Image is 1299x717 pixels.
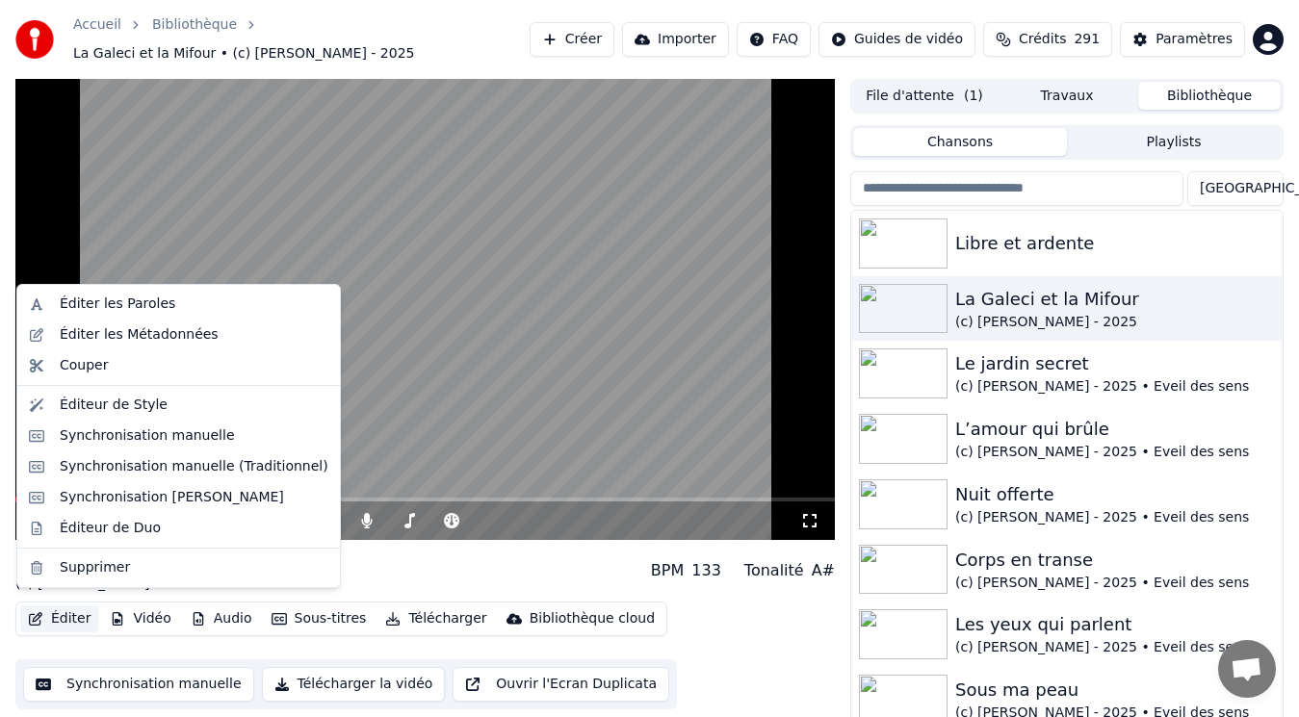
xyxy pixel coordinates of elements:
div: Paramètres [1156,30,1233,49]
button: Vidéo [102,605,178,632]
div: Bibliothèque cloud [530,609,655,628]
button: FAQ [737,22,811,57]
button: Audio [183,605,260,632]
div: (c) [PERSON_NAME] - 2025 • Eveil des sens [955,377,1275,397]
button: Travaux [996,82,1138,110]
div: Supprimer [60,558,130,577]
a: Bibliothèque [152,15,237,35]
div: La Galeci et la Mifour [955,286,1275,313]
nav: breadcrumb [73,15,530,64]
div: BPM [651,559,684,582]
button: Ouvrir l'Ecran Duplicata [453,667,669,702]
button: Télécharger la vidéo [262,667,446,702]
button: Éditer [20,605,98,632]
div: Corps en transe [955,547,1275,574]
span: 291 [1074,30,1100,49]
div: Éditer les Paroles [60,294,175,314]
button: Télécharger [377,605,494,632]
div: La Galeci et la Mifour [15,548,220,575]
div: Libre et ardente [955,230,1275,257]
div: Le jardin secret [955,350,1275,377]
button: Paramètres [1120,22,1245,57]
div: Éditeur de Style [60,396,168,415]
div: 133 [691,559,721,582]
button: Chansons [853,128,1067,156]
div: (c) [PERSON_NAME] - 2025 [955,313,1275,332]
button: Bibliothèque [1138,82,1281,110]
div: Nuit offerte [955,481,1275,508]
div: Tonalité [744,559,804,582]
div: (c) [PERSON_NAME] - 2025 [15,575,220,594]
span: La Galeci et la Mifour • (c) [PERSON_NAME] - 2025 [73,44,414,64]
button: Synchronisation manuelle [23,667,254,702]
div: Éditeur de Duo [60,519,161,538]
img: youka [15,20,54,59]
button: Guides de vidéo [818,22,975,57]
div: Les yeux qui parlent [955,611,1275,638]
button: File d'attente [853,82,996,110]
div: Ouvrir le chat [1218,640,1276,698]
div: Sous ma peau [955,677,1275,704]
div: (c) [PERSON_NAME] - 2025 • Eveil des sens [955,508,1275,527]
button: Importer [622,22,729,57]
div: Synchronisation manuelle [60,426,235,446]
div: Éditer les Métadonnées [60,325,219,345]
div: (c) [PERSON_NAME] - 2025 • Eveil des sens [955,638,1275,657]
div: Synchronisation manuelle (Traditionnel) [60,457,328,476]
button: Créer [530,22,614,57]
div: A# [812,559,835,582]
button: Sous-titres [264,605,375,632]
span: ( 1 ) [964,87,983,106]
button: Playlists [1067,128,1281,156]
span: Crédits [1019,30,1066,49]
div: Synchronisation [PERSON_NAME] [60,488,284,507]
div: (c) [PERSON_NAME] - 2025 • Eveil des sens [955,574,1275,593]
div: L’amour qui brûle [955,416,1275,443]
button: Crédits291 [983,22,1112,57]
div: Couper [60,356,108,375]
div: (c) [PERSON_NAME] - 2025 • Eveil des sens [955,443,1275,462]
a: Accueil [73,15,121,35]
